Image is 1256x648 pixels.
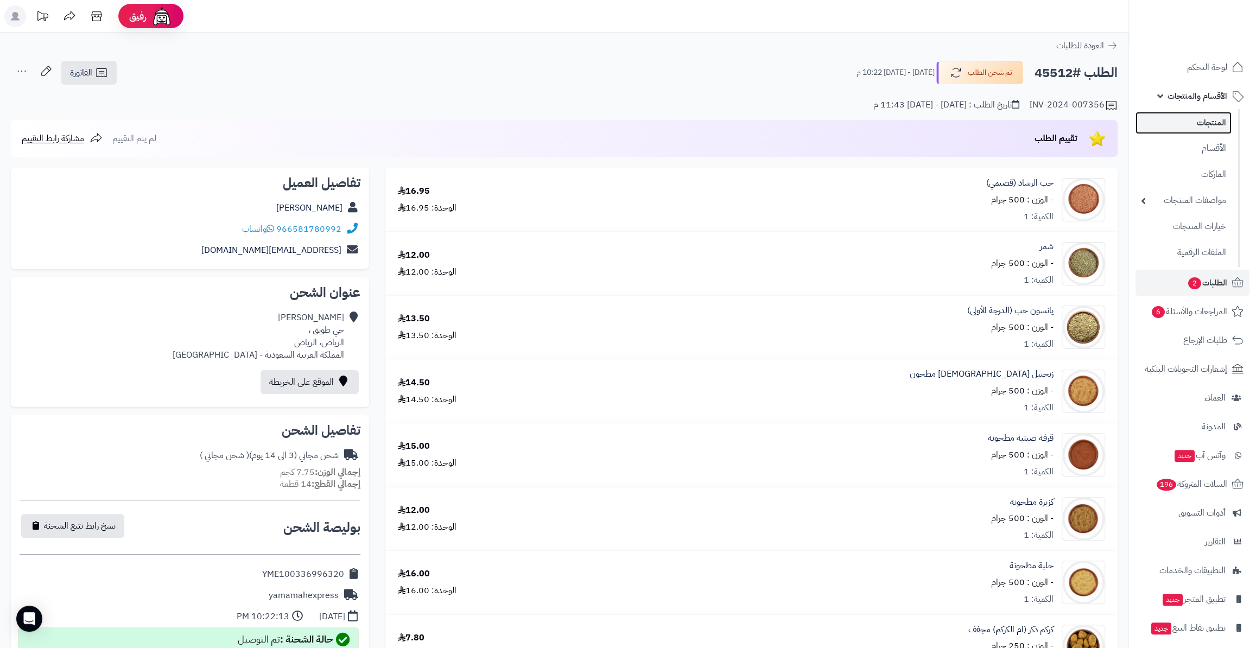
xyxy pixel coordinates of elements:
a: مشاركة رابط التقييم [22,132,103,145]
span: تطبيق المتجر [1162,592,1226,607]
span: جديد [1175,450,1195,462]
span: التقارير [1205,534,1226,549]
a: [EMAIL_ADDRESS][DOMAIN_NAME] [201,244,341,257]
a: واتساب [242,223,274,236]
a: تطبيق المتجرجديد [1136,586,1249,612]
div: الوحدة: 13.50 [398,329,456,342]
a: خيارات المنتجات [1136,215,1232,238]
div: 16.00 [398,568,430,580]
span: العودة للطلبات [1056,39,1104,52]
h2: تفاصيل العميل [20,176,360,189]
div: الوحدة: 12.00 [398,521,456,533]
a: [PERSON_NAME] [276,201,342,214]
a: حب الرشاد (قصيمي) [986,177,1054,189]
img: 1628192660-Cress-90x90.jpg [1062,178,1105,221]
small: - الوزن : 500 جرام [991,257,1054,270]
div: الوحدة: 16.95 [398,202,456,214]
div: الكمية: 1 [1024,466,1054,478]
a: تحديثات المنصة [29,5,56,30]
div: الوحدة: 15.00 [398,457,456,469]
span: الفاتورة [70,66,92,79]
div: INV-2024-007356 [1029,99,1118,112]
a: أدوات التسويق [1136,500,1249,526]
span: تطبيق نقاط البيع [1150,620,1226,636]
div: 16.95 [398,185,430,198]
a: كركم ذكر (ام الكركم) مجفف [968,624,1054,636]
span: ( شحن مجاني ) [200,449,249,462]
a: طلبات الإرجاع [1136,327,1249,353]
div: الوحدة: 16.00 [398,585,456,597]
div: Open Intercom Messenger [16,606,42,632]
span: 6 [1152,306,1165,318]
span: رفيق [129,10,147,23]
small: 7.75 كجم [280,466,360,479]
a: العملاء [1136,385,1249,411]
div: YME100336996320 [262,568,344,581]
a: الملفات الرقمية [1136,241,1232,264]
span: أدوات التسويق [1178,505,1226,520]
span: مشاركة رابط التقييم [22,132,84,145]
a: المراجعات والأسئلة6 [1136,298,1249,325]
div: 15.00 [398,440,430,453]
h2: تفاصيل الشحن [20,424,360,437]
span: المدونة [1202,419,1226,434]
button: تم شحن الطلب [936,61,1023,84]
div: yamamahexpress [269,589,339,602]
a: العودة للطلبات [1056,39,1118,52]
small: - الوزن : 500 جرام [991,576,1054,589]
img: ai-face.png [151,5,173,27]
div: 12.00 [398,504,430,517]
div: الوحدة: 14.50 [398,393,456,406]
h2: الطلب #45512 [1035,62,1118,84]
span: الأقسام والمنتجات [1168,88,1227,104]
a: التقارير [1136,529,1249,555]
div: 13.50 [398,313,430,325]
div: الكمية: 1 [1024,274,1054,287]
div: الكمية: 1 [1024,593,1054,606]
span: السلات المتروكة [1156,477,1227,492]
span: نسخ رابط تتبع الشحنة [44,519,116,532]
button: نسخ رابط تتبع الشحنة [21,514,124,538]
div: تاريخ الطلب : [DATE] - [DATE] 11:43 م [873,99,1019,111]
small: 14 قطعة [280,478,360,491]
a: زنجبيل [DEMOGRAPHIC_DATA] مطحون [910,368,1054,380]
small: - الوزن : 500 جرام [991,512,1054,525]
span: جديد [1163,594,1183,606]
span: الطلبات [1187,275,1227,290]
span: لوحة التحكم [1187,60,1227,75]
span: جديد [1151,622,1171,634]
h2: بوليصة الشحن [283,521,360,534]
a: الماركات [1136,163,1232,186]
span: التطبيقات والخدمات [1159,563,1226,578]
a: المدونة [1136,414,1249,440]
a: السلات المتروكة196 [1136,471,1249,497]
a: قرفة صينية مطحونة [988,432,1054,444]
a: حلبة مطحونة [1010,560,1054,572]
a: الطلبات2 [1136,270,1249,296]
img: 1628193890-Fennel-90x90.jpg [1062,242,1105,285]
small: - الوزن : 500 جرام [991,448,1054,461]
div: [PERSON_NAME] حي طويق ، الرياض، الرياض المملكة العربية السعودية - [GEOGRAPHIC_DATA] [173,312,344,361]
strong: إجمالي الوزن: [315,466,360,479]
strong: إجمالي القطع: [312,478,360,491]
img: 1634730636-Fenugreek%20Powder%20Qassim-90x90.jpg [1062,561,1105,604]
a: يانسون حب (الدرجة الأولى) [967,304,1054,317]
span: لم يتم التقييم [112,132,156,145]
a: 966581780992 [276,223,341,236]
div: 10:22:13 PM [237,611,289,623]
div: [DATE] [319,611,345,623]
img: 1628238826-Anise-90x90.jpg [1062,306,1105,349]
a: كزبرة مطحونة [1010,496,1054,509]
h2: عنوان الشحن [20,286,360,299]
a: إشعارات التحويلات البنكية [1136,356,1249,382]
div: الكمية: 1 [1024,338,1054,351]
a: تطبيق نقاط البيعجديد [1136,615,1249,641]
span: العملاء [1204,390,1226,405]
div: الكمية: 1 [1024,529,1054,542]
small: - الوزن : 500 جرام [991,193,1054,206]
div: 12.00 [398,249,430,262]
span: 196 [1157,479,1176,491]
span: وآتس آب [1173,448,1226,463]
span: طلبات الإرجاع [1183,333,1227,348]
